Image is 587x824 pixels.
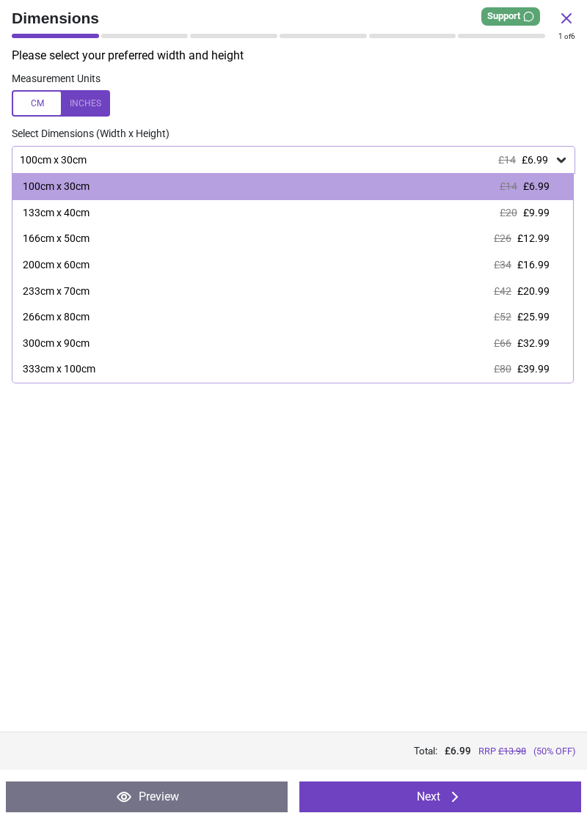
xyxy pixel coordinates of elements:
span: £39.99 [517,363,550,375]
span: £6.99 [523,180,550,192]
div: 300cm x 90cm [23,336,90,351]
button: Preview [6,781,288,812]
span: 1 [558,32,563,40]
span: £20 [500,207,517,218]
span: £20.99 [517,285,550,297]
div: 266cm x 80cm [23,310,90,325]
span: £14 [500,180,517,192]
span: £26 [494,232,511,244]
span: £9.99 [523,207,550,218]
p: Please select your preferred width and height [12,48,587,64]
span: Dimensions [12,7,558,29]
span: £14 [498,154,516,166]
span: (50% OFF) [533,745,575,758]
span: £34 [494,259,511,271]
label: Measurement Units [12,72,101,87]
span: £12.99 [517,232,550,244]
span: £ 13.98 [498,746,526,757]
span: RRP [478,745,526,758]
div: 166cm x 50cm [23,232,90,246]
span: £ [445,744,471,758]
span: £6.99 [522,154,548,166]
div: 333cm x 100cm [23,362,95,377]
span: £80 [494,363,511,375]
span: £16.99 [517,259,550,271]
div: Support [481,7,540,26]
div: 133cm x 40cm [23,206,90,221]
div: 200cm x 60cm [23,258,90,273]
span: 6.99 [451,745,471,757]
span: £42 [494,285,511,297]
span: £25.99 [517,311,550,323]
span: £32.99 [517,337,550,349]
span: £52 [494,311,511,323]
button: Next [299,781,581,812]
div: 233cm x 70cm [23,284,90,299]
span: £66 [494,337,511,349]
div: Total: [12,744,575,758]
div: of 6 [558,32,575,42]
div: 100cm x 30cm [18,154,554,166]
div: 100cm x 30cm [23,180,90,194]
